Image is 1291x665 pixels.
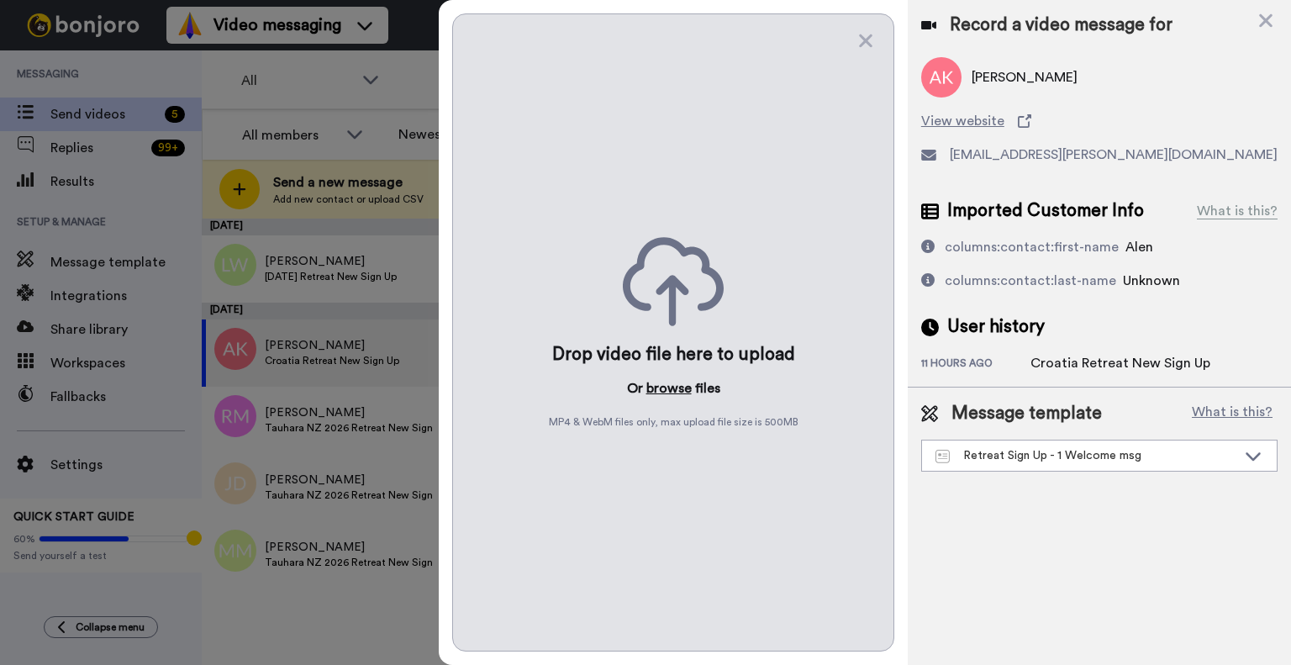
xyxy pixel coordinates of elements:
div: Retreat Sign Up - 1 Welcome msg [935,447,1236,464]
div: columns:contact:last-name [945,271,1116,291]
span: View website [921,111,1004,131]
span: Message template [951,401,1102,426]
span: Alen [1125,240,1153,254]
img: Message-temps.svg [935,450,950,463]
div: What is this? [1197,201,1278,221]
span: Unknown [1123,274,1180,288]
span: User history [947,314,1045,340]
a: View website [921,111,1278,131]
span: MP4 & WebM files only, max upload file size is 500 MB [549,415,798,429]
div: columns:contact:first-name [945,237,1119,257]
div: 11 hours ago [921,356,1030,373]
span: Imported Customer Info [947,198,1144,224]
div: Croatia Retreat New Sign Up [1030,353,1210,373]
button: browse [646,378,692,398]
div: Drop video file here to upload [552,343,795,367]
span: [EMAIL_ADDRESS][PERSON_NAME][DOMAIN_NAME] [950,145,1278,165]
button: What is this? [1187,401,1278,426]
p: Or files [627,378,720,398]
